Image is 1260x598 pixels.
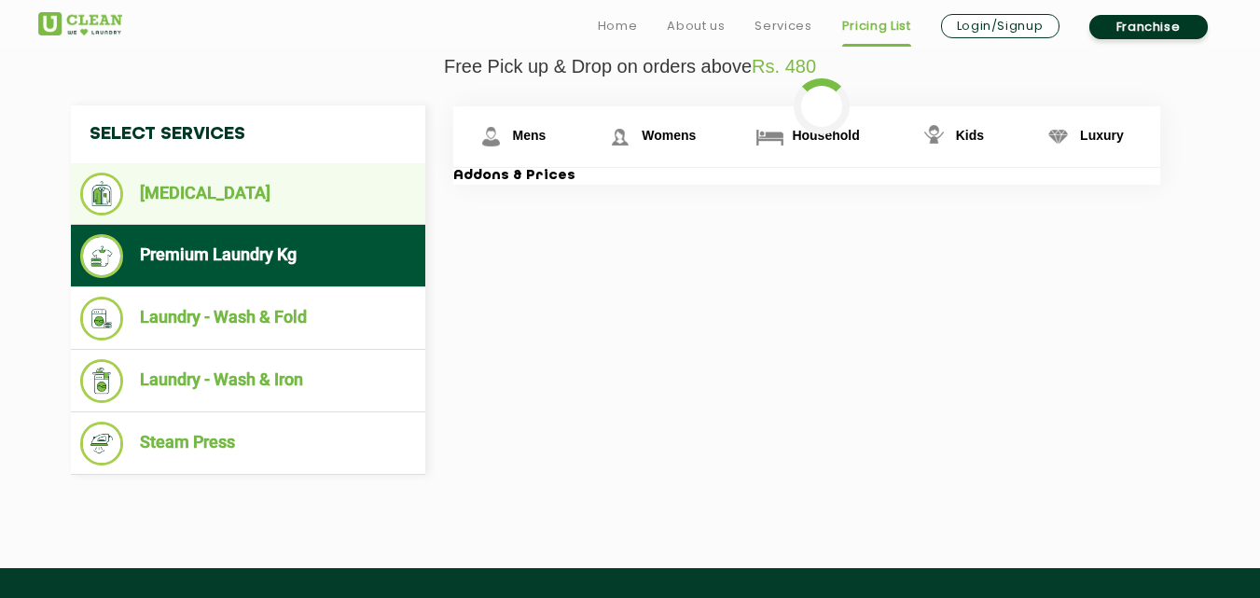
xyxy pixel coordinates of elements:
[755,15,811,37] a: Services
[603,120,636,153] img: Womens
[918,120,950,153] img: Kids
[1089,15,1208,39] a: Franchise
[80,359,124,403] img: Laundry - Wash & Iron
[80,173,416,216] li: [MEDICAL_DATA]
[1080,128,1124,143] span: Luxury
[754,120,786,153] img: Household
[1042,120,1074,153] img: Luxury
[752,56,816,76] span: Rs. 480
[80,359,416,403] li: Laundry - Wash & Iron
[956,128,984,143] span: Kids
[598,15,638,37] a: Home
[80,234,124,278] img: Premium Laundry Kg
[842,15,911,37] a: Pricing List
[80,422,416,466] li: Steam Press
[80,173,124,216] img: Dry Cleaning
[642,128,696,143] span: Womens
[38,56,1223,77] p: Free Pick up & Drop on orders above
[80,422,124,466] img: Steam Press
[80,297,416,341] li: Laundry - Wash & Fold
[453,168,1160,185] h3: Addons & Prices
[792,128,859,143] span: Household
[71,105,425,163] h4: Select Services
[513,128,547,143] span: Mens
[475,120,507,153] img: Mens
[80,234,416,278] li: Premium Laundry Kg
[941,14,1059,38] a: Login/Signup
[667,15,725,37] a: About us
[80,297,124,341] img: Laundry - Wash & Fold
[38,12,122,35] img: UClean Laundry and Dry Cleaning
